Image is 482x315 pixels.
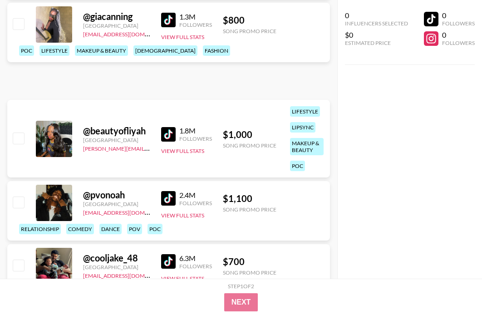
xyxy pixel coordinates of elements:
[223,193,276,204] div: $ 1,100
[39,45,69,56] div: lifestyle
[83,252,150,264] div: @ cooljake_48
[179,126,212,135] div: 1.8M
[161,212,204,219] button: View Full Stats
[179,263,212,270] div: Followers
[224,293,258,311] button: Next
[345,30,408,39] div: $0
[223,129,276,140] div: $ 1,000
[148,224,162,234] div: poc
[290,106,320,117] div: lifestyle
[133,45,197,56] div: [DEMOGRAPHIC_DATA]
[83,22,150,29] div: [GEOGRAPHIC_DATA]
[442,20,475,27] div: Followers
[161,13,176,27] img: TikTok
[161,148,204,154] button: View Full Stats
[345,39,408,46] div: Estimated Price
[437,270,471,304] iframe: Drift Widget Chat Controller
[345,20,408,27] div: Influencers Selected
[179,254,212,263] div: 6.3M
[83,11,150,22] div: @ giacanning
[99,224,122,234] div: dance
[179,21,212,28] div: Followers
[223,256,276,267] div: $ 700
[83,271,174,279] a: [EMAIL_ADDRESS][DOMAIN_NAME]
[19,224,61,234] div: relationship
[83,125,150,137] div: @ beautyofliyah
[290,122,315,133] div: lipsync
[161,34,204,40] button: View Full Stats
[19,45,34,56] div: poc
[290,138,324,155] div: makeup & beauty
[161,191,176,206] img: TikTok
[228,283,254,290] div: Step 1 of 2
[223,15,276,26] div: $ 800
[83,264,150,271] div: [GEOGRAPHIC_DATA]
[127,224,142,234] div: pov
[161,127,176,142] img: TikTok
[345,11,408,20] div: 0
[66,224,94,234] div: comedy
[161,254,176,269] img: TikTok
[223,269,276,276] div: Song Promo Price
[83,207,174,216] a: [EMAIL_ADDRESS][DOMAIN_NAME]
[203,45,230,56] div: fashion
[223,142,276,149] div: Song Promo Price
[75,45,128,56] div: makeup & beauty
[83,29,174,38] a: [EMAIL_ADDRESS][DOMAIN_NAME]
[179,12,212,21] div: 1.3M
[161,275,204,282] button: View Full Stats
[442,39,475,46] div: Followers
[83,143,217,152] a: [PERSON_NAME][EMAIL_ADDRESS][DOMAIN_NAME]
[179,200,212,207] div: Followers
[290,161,305,171] div: poc
[83,201,150,207] div: [GEOGRAPHIC_DATA]
[83,137,150,143] div: [GEOGRAPHIC_DATA]
[223,206,276,213] div: Song Promo Price
[179,191,212,200] div: 2.4M
[223,28,276,34] div: Song Promo Price
[442,11,475,20] div: 0
[442,30,475,39] div: 0
[179,135,212,142] div: Followers
[83,189,150,201] div: @ pvonoah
